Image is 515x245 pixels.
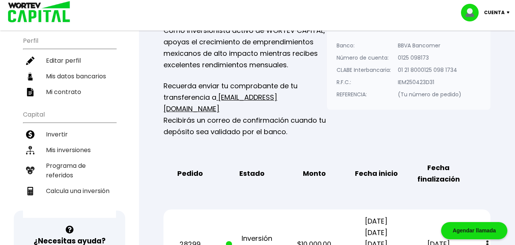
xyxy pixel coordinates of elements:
[23,53,116,68] a: Editar perfil
[26,166,34,175] img: recomiendanos-icon.9b8e9327.svg
[23,68,116,84] a: Mis datos bancarios
[337,89,391,100] p: REFERENCIA:
[398,64,461,76] p: 01 21 8000125 098 1734
[337,64,391,76] p: CLABE Interbancaria:
[23,32,116,100] ul: Perfil
[23,183,116,199] a: Calcula una inversión
[398,76,461,88] p: IEM250423D31
[26,187,34,195] img: calculadora-icon.17d418c4.svg
[484,7,505,18] p: Cuenta
[26,146,34,154] img: inversiones-icon.6695dc30.svg
[355,168,398,179] b: Fecha inicio
[337,76,391,88] p: R.F.C.:
[23,127,116,142] a: Invertir
[26,130,34,139] img: invertir-icon.b3b967d7.svg
[398,89,461,100] p: (Tu número de pedido)
[163,80,327,138] p: Recuerda enviar tu comprobante de tu transferencia a Recibirás un correo de confirmación cuando t...
[23,158,116,183] a: Programa de referidos
[337,52,391,63] p: Número de cuenta:
[303,168,326,179] b: Monto
[441,222,507,239] div: Agendar llamada
[26,72,34,81] img: datos-icon.10cf9172.svg
[398,40,461,51] p: BBVA Bancomer
[505,11,515,14] img: icon-down
[398,52,461,63] p: 0125 098173
[177,168,203,179] b: Pedido
[239,168,265,179] b: Estado
[337,40,391,51] p: Banco:
[163,25,327,71] p: Como inversionista activo de WORTEV CAPITAL, apoyas el crecimiento de emprendimientos mexicanos d...
[163,92,277,114] a: [EMAIL_ADDRESS][DOMAIN_NAME]
[461,4,484,21] img: profile-image
[23,142,116,158] a: Mis inversiones
[23,84,116,100] a: Mi contrato
[26,57,34,65] img: editar-icon.952d3147.svg
[412,162,465,185] b: Fecha finalización
[26,88,34,96] img: contrato-icon.f2db500c.svg
[23,106,116,218] ul: Capital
